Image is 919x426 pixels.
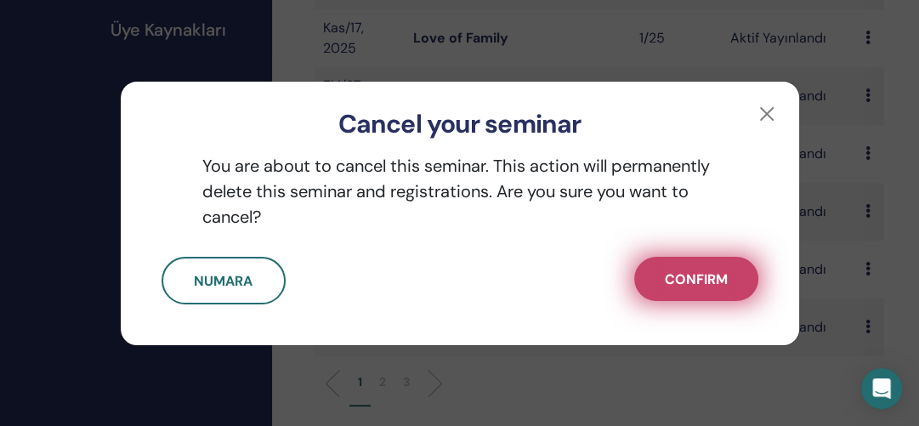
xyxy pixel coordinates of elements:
[861,368,902,409] div: Open Intercom Messenger
[194,272,252,290] span: Numara
[665,270,728,288] span: Confirm
[148,109,772,139] h3: Cancel your seminar
[634,257,758,301] button: Confirm
[162,153,758,230] p: You are about to cancel this seminar. This action will permanently delete this seminar and regist...
[162,257,286,304] button: Numara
